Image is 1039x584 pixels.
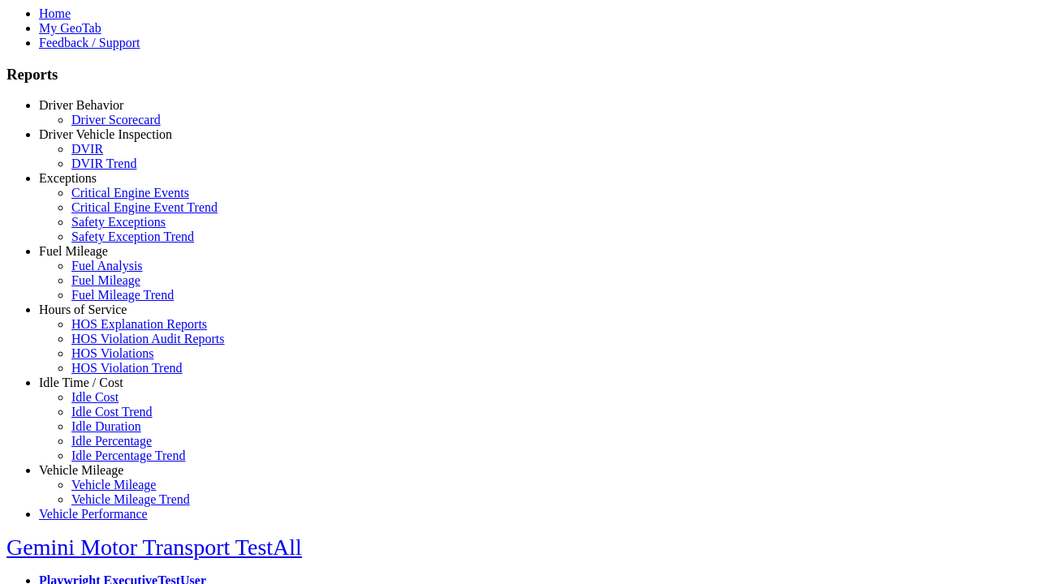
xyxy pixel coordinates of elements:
a: DVIR [71,142,103,156]
a: Hours of Service [39,303,127,316]
a: Idle Percentage Trend [71,449,185,462]
a: Critical Engine Events [71,186,189,200]
a: Idle Cost Trend [71,405,153,419]
a: Fuel Mileage Trend [71,288,174,302]
a: Fuel Analysis [71,259,143,273]
a: Idle Duration [71,419,141,433]
a: Safety Exceptions [71,215,166,229]
a: Gemini Motor Transport TestAll [6,535,302,560]
a: Driver Behavior [39,98,123,112]
a: Vehicle Mileage [39,463,123,477]
a: Driver Scorecard [71,113,161,127]
a: Idle Percentage [71,434,152,448]
a: Idle Cost [71,390,119,404]
a: My GeoTab [39,21,101,35]
a: Home [39,6,71,20]
a: HOS Violation Trend [71,361,183,375]
a: Critical Engine Event Trend [71,200,218,214]
a: Vehicle Performance [39,507,148,521]
a: DVIR Trend [71,157,136,170]
h3: Reports [6,66,1033,84]
a: Driver Vehicle Inspection [39,127,172,141]
a: Vehicle Mileage [71,478,156,492]
a: Fuel Mileage [71,273,140,287]
a: Exceptions [39,171,97,185]
a: Vehicle Mileage Trend [71,492,190,506]
a: Fuel Mileage [39,244,108,258]
a: HOS Explanation Reports [71,317,207,331]
a: Feedback / Support [39,36,140,49]
a: HOS Violation Audit Reports [71,332,225,346]
a: Idle Time / Cost [39,376,123,389]
a: Safety Exception Trend [71,230,194,243]
a: HOS Violations [71,346,153,360]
